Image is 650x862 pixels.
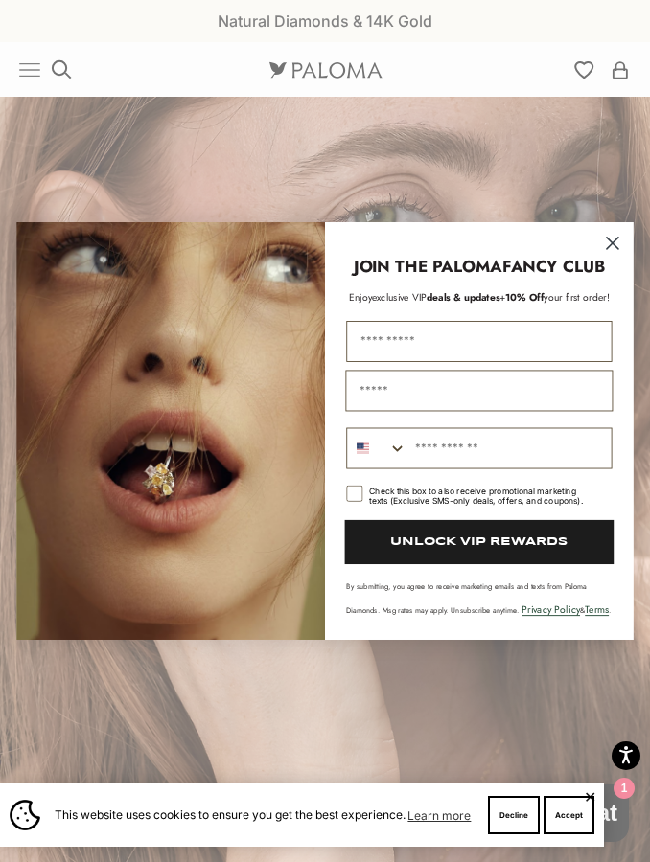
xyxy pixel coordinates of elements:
[369,487,592,507] div: Check this box to also receive promotional marketing texts (Exclusive SMS-only deals, offers, and...
[522,604,612,615] span: & .
[10,800,40,830] img: Cookie banner
[502,255,605,279] strong: FANCY CLUB
[598,229,627,258] button: Close dialog
[345,520,615,564] button: UNLOCK VIP REWARDS
[354,255,502,279] strong: JOIN THE PALOMA
[349,289,372,304] span: Enjoy
[406,428,612,467] input: Phone Number
[505,289,544,304] span: 10% Off
[346,321,612,362] input: First Name
[55,805,474,826] span: This website uses cookies to ensure you get the best experience.
[406,805,474,826] a: Learn more
[16,222,325,640] img: Loading...
[357,442,370,455] img: United States
[499,289,610,304] span: + your first order!
[522,602,580,617] a: Privacy Policy
[488,796,540,834] button: Decline
[585,602,609,617] a: Terms
[372,289,499,304] span: deals & updates
[544,796,594,834] button: Accept
[347,428,406,467] button: Search Countries
[584,791,596,803] button: Close
[345,370,613,411] input: Email
[346,580,612,615] p: By submitting, you agree to receive marketing emails and texts from Paloma Diamonds. Msg rates ma...
[372,289,428,304] span: exclusive VIP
